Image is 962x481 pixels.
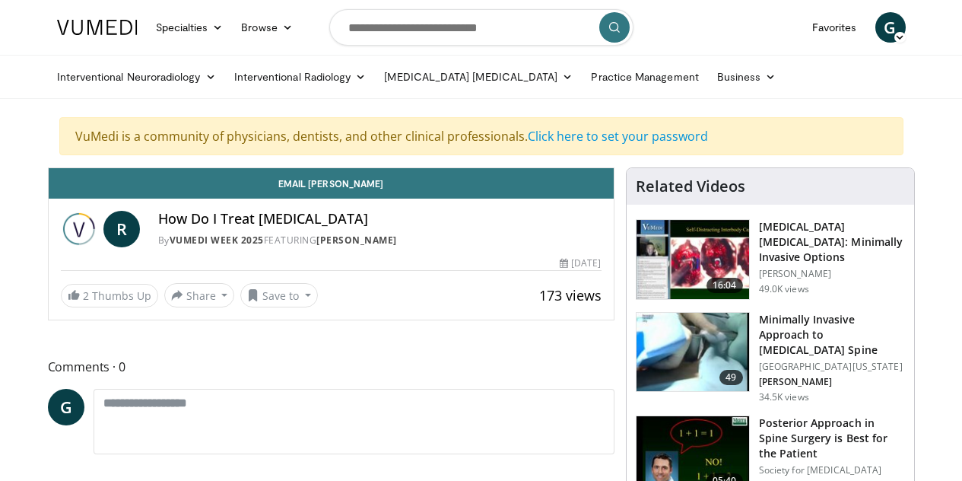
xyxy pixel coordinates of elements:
a: Specialties [147,12,233,43]
span: 2 [83,288,89,303]
a: 49 Minimally Invasive Approach to [MEDICAL_DATA] Spine [GEOGRAPHIC_DATA][US_STATE] [PERSON_NAME] ... [636,312,905,403]
h3: Minimally Invasive Approach to [MEDICAL_DATA] Spine [759,312,905,358]
button: Share [164,283,235,307]
a: Browse [232,12,302,43]
span: 173 views [539,286,602,304]
a: Vumedi Week 2025 [170,234,264,247]
p: [PERSON_NAME] [759,376,905,388]
div: VuMedi is a community of physicians, dentists, and other clinical professionals. [59,117,903,155]
span: 49 [719,370,742,385]
a: G [875,12,906,43]
p: [PERSON_NAME] [759,268,905,280]
a: Interventional Neuroradiology [48,62,225,92]
a: Click here to set your password [528,128,708,145]
p: Society for [MEDICAL_DATA] [759,464,905,476]
button: Save to [240,283,318,307]
img: 9f1438f7-b5aa-4a55-ab7b-c34f90e48e66.150x105_q85_crop-smart_upscale.jpg [637,220,749,299]
a: Favorites [803,12,866,43]
a: Business [708,62,786,92]
div: [DATE] [560,256,601,270]
p: [GEOGRAPHIC_DATA][US_STATE] [759,361,905,373]
a: [PERSON_NAME] [316,234,397,247]
p: 49.0K views [759,283,809,295]
span: Comments 0 [48,357,614,377]
p: 34.5K views [759,391,809,403]
a: Practice Management [582,62,707,92]
a: [MEDICAL_DATA] [MEDICAL_DATA] [375,62,582,92]
a: Interventional Radiology [225,62,376,92]
h3: [MEDICAL_DATA] [MEDICAL_DATA]: Minimally Invasive Options [759,219,905,265]
a: G [48,389,84,425]
h3: Posterior Approach in Spine Surgery is Best for the Patient [759,416,905,461]
div: By FEATURING [158,234,602,247]
a: Email [PERSON_NAME] [49,168,614,199]
img: VuMedi Logo [57,20,138,35]
a: 2 Thumbs Up [61,284,158,307]
span: 16:04 [706,278,743,293]
h4: Related Videos [636,177,745,196]
input: Search topics, interventions [329,9,633,46]
img: 38787_0000_3.png.150x105_q85_crop-smart_upscale.jpg [637,313,749,392]
h4: How Do I Treat [MEDICAL_DATA] [158,211,602,228]
img: Vumedi Week 2025 [61,211,97,247]
a: 16:04 [MEDICAL_DATA] [MEDICAL_DATA]: Minimally Invasive Options [PERSON_NAME] 49.0K views [636,219,905,300]
a: R [103,211,140,247]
